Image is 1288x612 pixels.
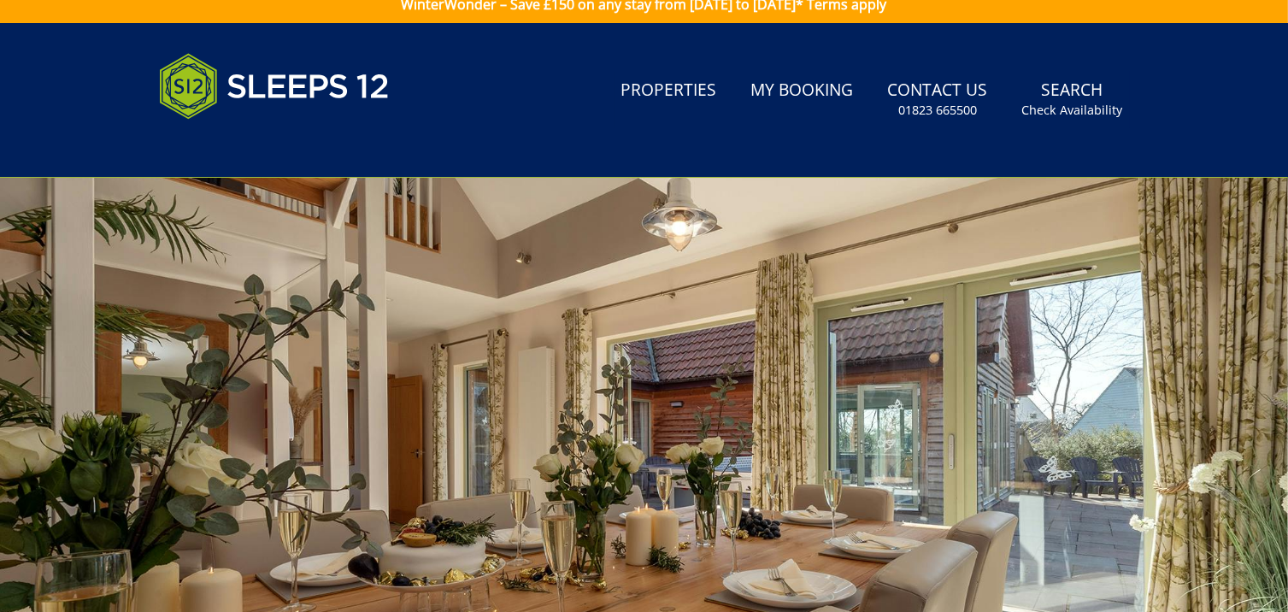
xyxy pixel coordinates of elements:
[150,139,330,154] iframe: Customer reviews powered by Trustpilot
[1022,102,1123,119] small: Check Availability
[744,72,861,110] a: My Booking
[898,102,977,119] small: 01823 665500
[881,72,995,127] a: Contact Us01823 665500
[159,44,390,129] img: Sleeps 12
[1015,72,1130,127] a: SearchCheck Availability
[615,72,724,110] a: Properties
